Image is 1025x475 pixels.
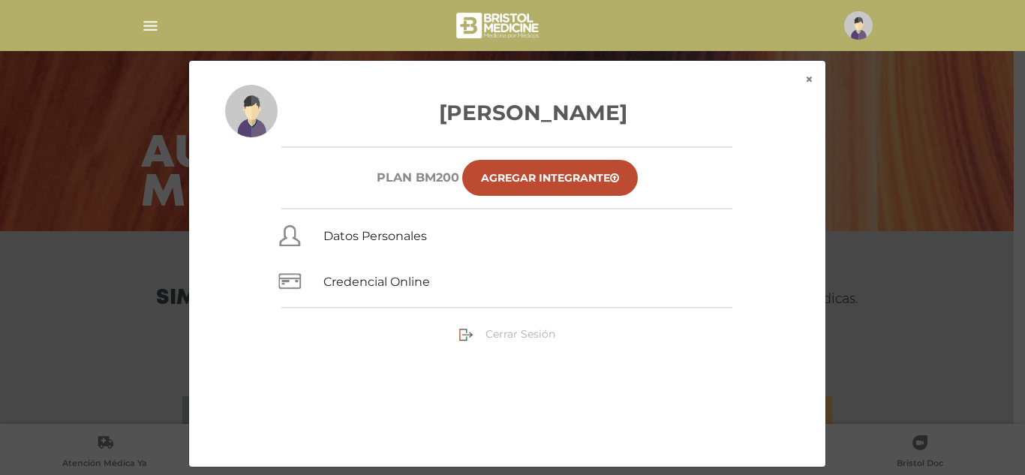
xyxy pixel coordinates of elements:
[323,275,430,289] a: Credencial Online
[377,170,459,185] h6: Plan BM200
[225,97,789,128] h3: [PERSON_NAME]
[454,8,543,44] img: bristol-medicine-blanco.png
[141,17,160,35] img: Cober_menu-lines-white.svg
[323,229,427,243] a: Datos Personales
[793,61,825,98] button: ×
[458,327,555,341] a: Cerrar Sesión
[458,327,473,342] img: sign-out.png
[485,327,555,341] span: Cerrar Sesión
[462,160,638,196] a: Agregar Integrante
[225,85,278,137] img: profile-placeholder.svg
[844,11,873,40] img: profile-placeholder.svg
